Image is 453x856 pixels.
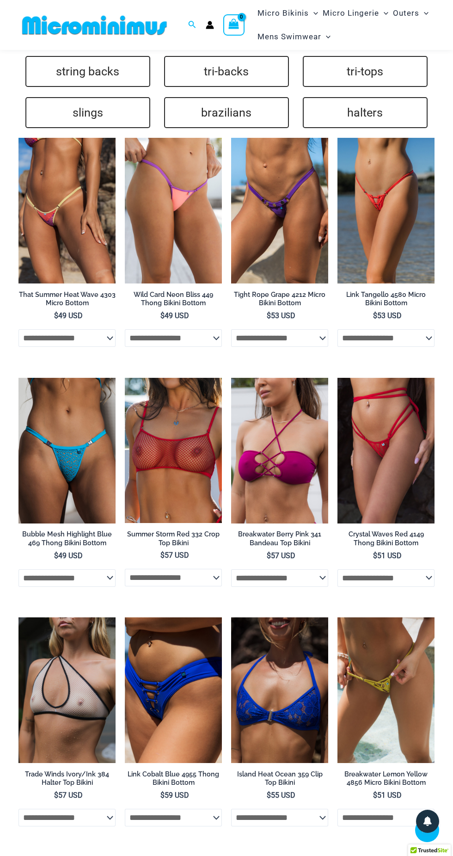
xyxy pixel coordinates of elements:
[164,97,289,128] a: brazilians
[323,1,379,25] span: Micro Lingerie
[125,617,222,763] img: Link Cobalt Blue 4955 Bottom 02
[337,770,435,791] a: Breakwater Lemon Yellow 4856 Micro Bikini Bottom
[267,311,295,320] bdi: 53 USD
[223,14,245,36] a: View Shopping Cart, empty
[206,21,214,29] a: Account icon link
[18,378,116,523] img: Bubble Mesh Highlight Blue 469 Thong 01
[231,378,328,523] a: Breakwater Berry Pink 341 halter 01Breakwater Berry Pink 341 halter 4956 Short 06Breakwater Berry...
[419,1,429,25] span: Menu Toggle
[231,770,328,791] a: Island Heat Ocean 359 Clip Top Bikini
[255,1,320,25] a: Micro BikinisMenu ToggleMenu Toggle
[18,617,116,763] a: Trade Winds IvoryInk 384 Top 01Trade Winds IvoryInk 384 Top 469 Thong 03Trade Winds IvoryInk 384 ...
[267,791,295,800] bdi: 55 USD
[337,290,435,311] a: Link Tangello 4580 Micro Bikini Bottom
[320,1,391,25] a: Micro LingerieMenu ToggleMenu Toggle
[257,25,321,49] span: Mens Swimwear
[125,378,222,523] a: Summer Storm Red 332 Crop Top 01Summer Storm Red 332 Crop Top 449 Thong 03Summer Storm Red 332 Cr...
[379,1,388,25] span: Menu Toggle
[393,1,419,25] span: Outers
[309,1,318,25] span: Menu Toggle
[303,56,428,87] a: tri-tops
[231,138,328,283] a: Tight Rope Grape 4212 Micro Bottom 01Tight Rope Grape 4212 Micro Bottom 02Tight Rope Grape 4212 M...
[18,770,116,787] h2: Trade Winds Ivory/Ink 384 Halter Top Bikini
[18,617,116,763] img: Trade Winds IvoryInk 384 Top 01
[267,791,271,800] span: $
[125,617,222,763] a: Link Cobalt Blue 4955 Bottom 02Link Cobalt Blue 4955 Bottom 03Link Cobalt Blue 4955 Bottom 03
[231,617,328,763] a: Island Heat Ocean 359 Top 01Island Heat Ocean 359 Top 03Island Heat Ocean 359 Top 03
[54,791,83,800] bdi: 57 USD
[267,311,271,320] span: $
[164,56,289,87] a: tri-backs
[160,311,189,320] bdi: 49 USD
[373,311,402,320] bdi: 53 USD
[18,530,116,551] a: Bubble Mesh Highlight Blue 469 Thong Bikini Bottom
[231,530,328,551] a: Breakwater Berry Pink 341 Bandeau Top Bikini
[18,290,116,308] h2: That Summer Heat Wave 4303 Micro Bottom
[231,290,328,311] a: Tight Rope Grape 4212 Micro Bikini Bottom
[18,138,116,283] a: That Summer Heat Wave Micro Bottom 01That Summer Heat Wave Micro Bottom 02That Summer Heat Wave M...
[337,290,435,308] h2: Link Tangello 4580 Micro Bikini Bottom
[125,770,222,791] a: Link Cobalt Blue 4955 Thong Bikini Bottom
[391,1,431,25] a: OutersMenu ToggleMenu Toggle
[257,1,309,25] span: Micro Bikinis
[25,56,150,87] a: string backs
[54,551,83,560] bdi: 49 USD
[231,378,328,523] img: Breakwater Berry Pink 341 halter 01
[160,551,189,560] bdi: 57 USD
[337,138,435,283] img: Link Tangello 4580 Micro 01
[18,378,116,523] a: Bubble Mesh Highlight Blue 469 Thong 01Bubble Mesh Highlight Blue 469 Thong 02Bubble Mesh Highlig...
[54,311,58,320] span: $
[321,25,331,49] span: Menu Toggle
[337,617,435,763] img: Breakwater Lemon Yellow4856 micro 01
[373,791,402,800] bdi: 51 USD
[160,791,165,800] span: $
[125,530,222,547] h2: Summer Storm Red 332 Crop Top Bikini
[18,138,116,283] img: That Summer Heat Wave Micro Bottom 01
[373,791,377,800] span: $
[54,311,83,320] bdi: 49 USD
[125,138,222,283] a: Wild Card Neon Bliss 449 Thong 01Wild Card Neon Bliss 449 Thong 02Wild Card Neon Bliss 449 Thong 02
[54,791,58,800] span: $
[125,290,222,308] h2: Wild Card Neon Bliss 449 Thong Bikini Bottom
[125,378,222,523] img: Summer Storm Red 332 Crop Top 01
[125,290,222,311] a: Wild Card Neon Bliss 449 Thong Bikini Bottom
[337,378,435,523] img: Crystal Waves 4149 Thong 01
[373,551,402,560] bdi: 51 USD
[255,25,333,49] a: Mens SwimwearMenu ToggleMenu Toggle
[231,770,328,787] h2: Island Heat Ocean 359 Clip Top Bikini
[337,617,435,763] a: Breakwater Lemon Yellow4856 micro 01Breakwater Lemon Yellow 4856 micro 02Breakwater Lemon Yellow ...
[231,290,328,308] h2: Tight Rope Grape 4212 Micro Bikini Bottom
[125,138,222,283] img: Wild Card Neon Bliss 449 Thong 01
[54,551,58,560] span: $
[267,551,295,560] bdi: 57 USD
[337,138,435,283] a: Link Tangello 4580 Micro 01Link Tangello 4580 Micro 02Link Tangello 4580 Micro 02
[231,617,328,763] img: Island Heat Ocean 359 Top 01
[125,770,222,787] h2: Link Cobalt Blue 4955 Thong Bikini Bottom
[160,311,165,320] span: $
[160,791,189,800] bdi: 59 USD
[125,530,222,551] a: Summer Storm Red 332 Crop Top Bikini
[18,15,171,36] img: MM SHOP LOGO FLAT
[18,530,116,547] h2: Bubble Mesh Highlight Blue 469 Thong Bikini Bottom
[303,97,428,128] a: halters
[373,551,377,560] span: $
[231,138,328,283] img: Tight Rope Grape 4212 Micro Bottom 01
[337,770,435,787] h2: Breakwater Lemon Yellow 4856 Micro Bikini Bottom
[337,530,435,547] h2: Crystal Waves Red 4149 Thong Bikini Bottom
[188,19,196,31] a: Search icon link
[231,530,328,547] h2: Breakwater Berry Pink 341 Bandeau Top Bikini
[337,530,435,551] a: Crystal Waves Red 4149 Thong Bikini Bottom
[373,311,377,320] span: $
[25,97,150,128] a: slings
[18,290,116,311] a: That Summer Heat Wave 4303 Micro Bottom
[337,378,435,523] a: Crystal Waves 4149 Thong 01Crystal Waves 305 Tri Top 4149 Thong 01Crystal Waves 305 Tri Top 4149 ...
[267,551,271,560] span: $
[160,551,165,560] span: $
[18,770,116,791] a: Trade Winds Ivory/Ink 384 Halter Top Bikini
